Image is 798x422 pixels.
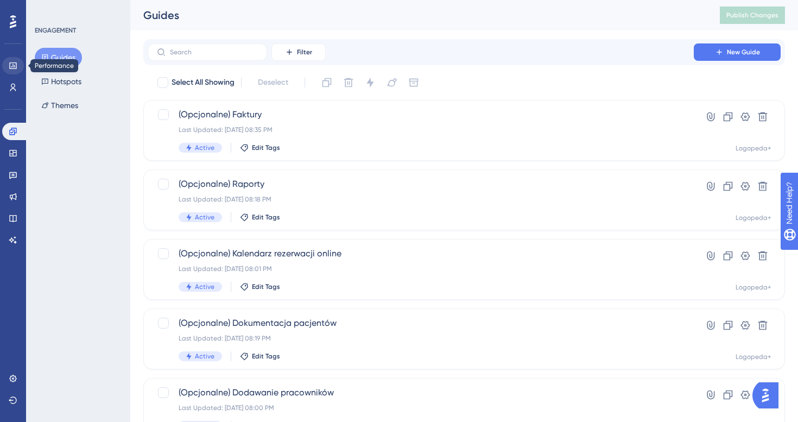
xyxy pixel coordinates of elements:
span: Edit Tags [252,282,280,291]
button: Publish Changes [720,7,785,24]
span: (Opcjonalne) Faktury [179,108,663,121]
span: (Opcjonalne) Dodawanie pracowników [179,386,663,399]
div: Logopeda+ [736,144,771,153]
div: ENGAGEMENT [35,26,76,35]
div: Logopeda+ [736,352,771,361]
div: Last Updated: [DATE] 08:01 PM [179,264,663,273]
span: (Opcjonalne) Raporty [179,178,663,191]
div: Last Updated: [DATE] 08:18 PM [179,195,663,204]
span: Need Help? [26,3,68,16]
span: Active [195,143,214,152]
span: New Guide [727,48,760,56]
span: Edit Tags [252,352,280,361]
input: Search [170,48,258,56]
button: Edit Tags [240,213,280,222]
button: Deselect [248,73,298,92]
span: Edit Tags [252,143,280,152]
span: Filter [297,48,312,56]
span: Active [195,213,214,222]
span: Deselect [258,76,288,89]
button: Hotspots [35,72,88,91]
iframe: UserGuiding AI Assistant Launcher [752,379,785,412]
button: Themes [35,96,85,115]
span: Active [195,352,214,361]
span: Edit Tags [252,213,280,222]
span: (Opcjonalne) Kalendarz rezerwacji online [179,247,663,260]
span: Select All Showing [172,76,235,89]
button: Edit Tags [240,352,280,361]
div: Logopeda+ [736,283,771,292]
div: Last Updated: [DATE] 08:19 PM [179,334,663,343]
span: Publish Changes [726,11,778,20]
span: (Opcjonalne) Dokumentacja pacjentów [179,317,663,330]
button: Edit Tags [240,143,280,152]
button: Filter [271,43,326,61]
button: Edit Tags [240,282,280,291]
div: Logopeda+ [736,213,771,222]
div: Last Updated: [DATE] 08:35 PM [179,125,663,134]
div: Guides [143,8,693,23]
span: Active [195,282,214,291]
button: Guides [35,48,82,67]
div: Last Updated: [DATE] 08:00 PM [179,404,663,412]
button: New Guide [694,43,781,61]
